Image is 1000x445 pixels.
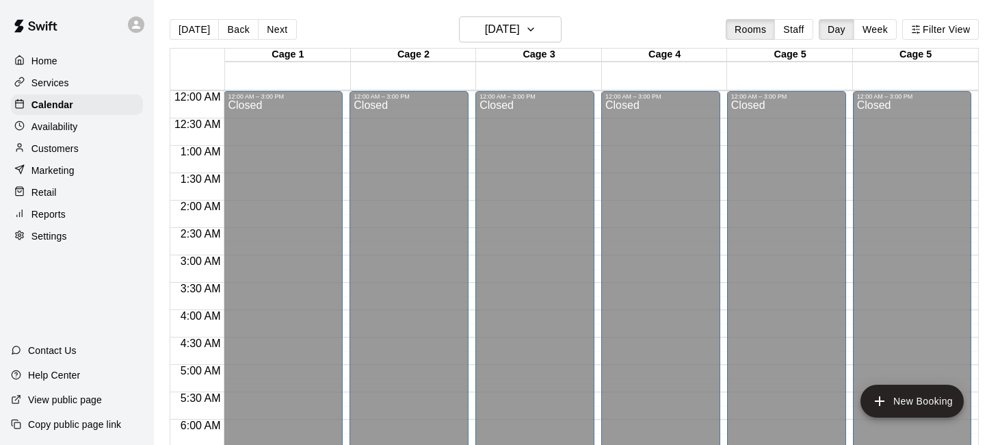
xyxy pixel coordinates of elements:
a: Marketing [11,160,143,181]
button: Week [854,19,897,40]
div: Cage 5 [853,49,979,62]
button: Staff [774,19,813,40]
p: Settings [31,229,67,243]
div: Cage 3 [476,49,602,62]
p: Help Center [28,368,80,382]
a: Customers [11,138,143,159]
a: Home [11,51,143,71]
span: 1:30 AM [177,173,224,185]
div: 12:00 AM – 3:00 PM [228,93,339,100]
button: add [860,385,964,418]
span: 5:00 AM [177,365,224,377]
p: Copy public page link [28,418,121,431]
span: 4:30 AM [177,338,224,349]
div: 12:00 AM – 3:00 PM [605,93,716,100]
p: Reports [31,207,66,221]
a: Calendar [11,94,143,115]
p: Contact Us [28,344,77,357]
a: Retail [11,182,143,203]
span: 1:00 AM [177,146,224,157]
button: Filter View [902,19,979,40]
a: Settings [11,226,143,246]
span: 12:00 AM [171,91,224,103]
button: [DATE] [459,16,562,42]
div: Cage 2 [351,49,477,62]
div: 12:00 AM – 3:00 PM [731,93,842,100]
div: Cage 1 [225,49,351,62]
span: 4:00 AM [177,310,224,322]
a: Services [11,73,143,93]
button: Day [819,19,854,40]
p: Services [31,76,69,90]
button: Next [258,19,296,40]
p: Home [31,54,57,68]
div: 12:00 AM – 3:00 PM [479,93,590,100]
button: Back [218,19,259,40]
p: Customers [31,142,79,155]
div: Cage 4 [602,49,728,62]
div: 12:00 AM – 3:00 PM [857,93,968,100]
button: Rooms [726,19,775,40]
span: 5:30 AM [177,392,224,404]
p: Marketing [31,164,75,177]
p: Availability [31,120,78,133]
span: 6:00 AM [177,420,224,431]
span: 2:00 AM [177,201,224,212]
p: Retail [31,186,57,199]
a: Availability [11,116,143,137]
div: Cage 5 [727,49,853,62]
span: 2:30 AM [177,228,224,240]
div: 12:00 AM – 3:00 PM [354,93,464,100]
button: [DATE] [170,19,219,40]
span: 3:30 AM [177,283,224,294]
span: 3:00 AM [177,255,224,267]
h6: [DATE] [485,20,520,39]
p: Calendar [31,98,73,112]
a: Reports [11,204,143,225]
span: 12:30 AM [171,118,224,130]
p: View public page [28,393,102,407]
